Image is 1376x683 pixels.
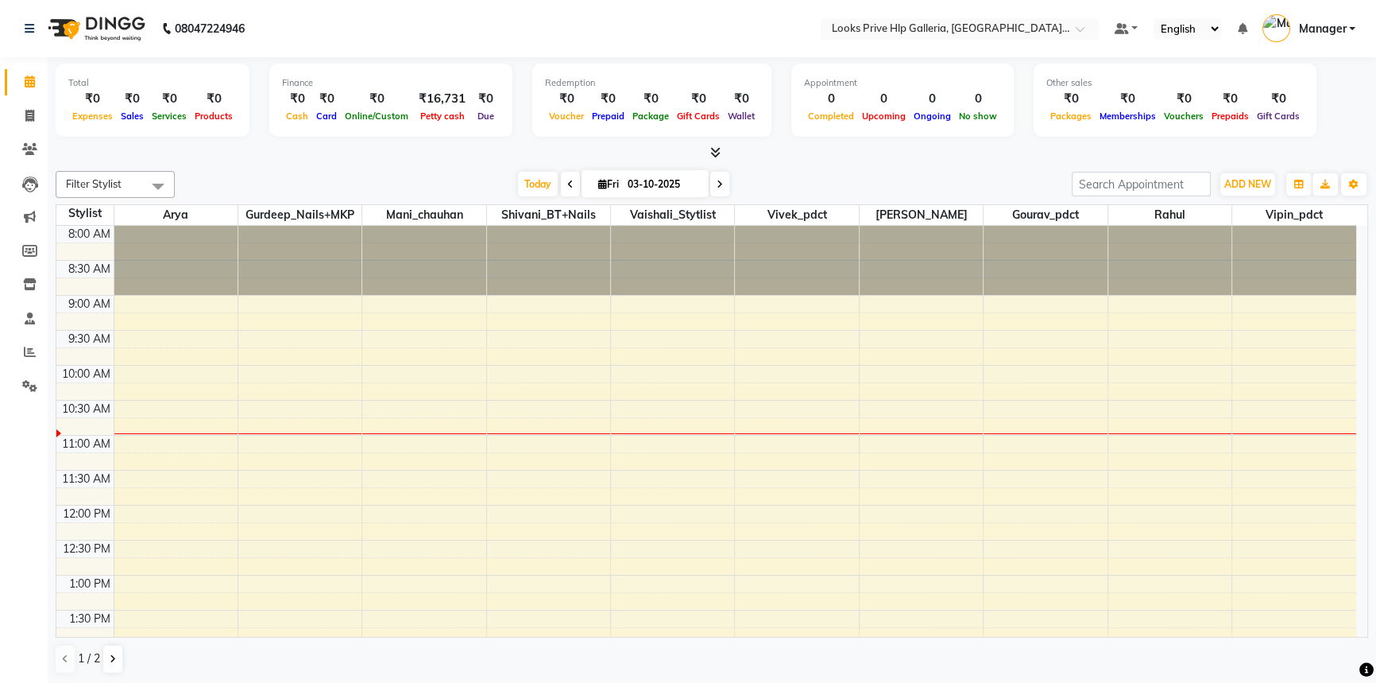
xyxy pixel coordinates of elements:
span: Memberships [1096,111,1160,122]
div: 10:00 AM [59,366,114,382]
div: 9:00 AM [65,296,114,312]
div: ₹0 [1096,90,1160,108]
div: ₹0 [588,90,628,108]
div: 0 [858,90,910,108]
div: 8:00 AM [65,226,114,243]
div: ₹0 [312,90,341,108]
span: Due [473,111,498,122]
span: ADD NEW [1224,178,1271,190]
span: [PERSON_NAME] [860,205,983,225]
div: Stylist [56,205,114,222]
span: Today [518,172,558,196]
input: Search Appointment [1072,172,1211,196]
span: Vivek_pdct [735,205,858,225]
div: Total [68,76,237,90]
div: ₹0 [148,90,191,108]
span: Manager [1298,21,1346,37]
span: Vouchers [1160,111,1208,122]
span: Packages [1046,111,1096,122]
span: Card [312,111,341,122]
div: 12:30 PM [60,541,114,557]
div: ₹0 [341,90,412,108]
div: ₹0 [628,90,673,108]
span: Completed [804,111,858,122]
div: ₹0 [673,90,724,108]
span: Prepaid [588,111,628,122]
span: Mani_chauhan [362,205,485,225]
div: 9:30 AM [65,331,114,347]
div: 1:00 PM [66,576,114,592]
span: Prepaids [1208,111,1253,122]
div: 12:00 PM [60,506,114,522]
div: Redemption [545,76,759,90]
span: Gift Cards [673,111,724,122]
div: 1:30 PM [66,611,114,627]
input: 2025-10-03 [623,173,702,196]
span: Voucher [545,111,588,122]
div: ₹16,731 [412,90,472,108]
span: Online/Custom [341,111,412,122]
div: ₹0 [1046,90,1096,108]
span: Fri [594,178,623,190]
div: ₹0 [191,90,237,108]
div: ₹0 [1208,90,1253,108]
span: Rahul [1108,205,1231,225]
span: Services [148,111,191,122]
div: 0 [804,90,858,108]
span: Vipin_pdct [1232,205,1356,225]
div: ₹0 [282,90,312,108]
span: Vaishali_Stytlist [611,205,734,225]
div: Finance [282,76,500,90]
span: Wallet [724,111,759,122]
span: Filter Stylist [66,177,122,190]
span: Cash [282,111,312,122]
img: logo [41,6,149,51]
img: Manager [1262,14,1290,42]
span: Petty cash [416,111,469,122]
span: Package [628,111,673,122]
span: Sales [117,111,148,122]
span: Shivani_BT+Nails [487,205,610,225]
div: ₹0 [545,90,588,108]
span: 1 / 2 [78,650,100,667]
div: ₹0 [724,90,759,108]
div: ₹0 [68,90,117,108]
span: Gourav_pdct [984,205,1107,225]
button: ADD NEW [1220,173,1275,196]
div: ₹0 [117,90,148,108]
div: 10:30 AM [59,401,114,417]
div: Appointment [804,76,1001,90]
span: Products [191,111,237,122]
span: Expenses [68,111,117,122]
div: 11:30 AM [59,471,114,487]
div: ₹0 [1160,90,1208,108]
div: Other sales [1046,76,1304,90]
div: ₹0 [472,90,500,108]
div: 8:30 AM [65,261,114,277]
b: 08047224946 [175,6,245,51]
div: ₹0 [1253,90,1304,108]
span: Arya [114,205,238,225]
span: Ongoing [910,111,955,122]
span: Gift Cards [1253,111,1304,122]
div: 0 [910,90,955,108]
div: 11:00 AM [59,436,114,452]
span: Gurdeep_Nails+MKP [238,205,361,225]
div: 0 [955,90,1001,108]
span: Upcoming [858,111,910,122]
span: No show [955,111,1001,122]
